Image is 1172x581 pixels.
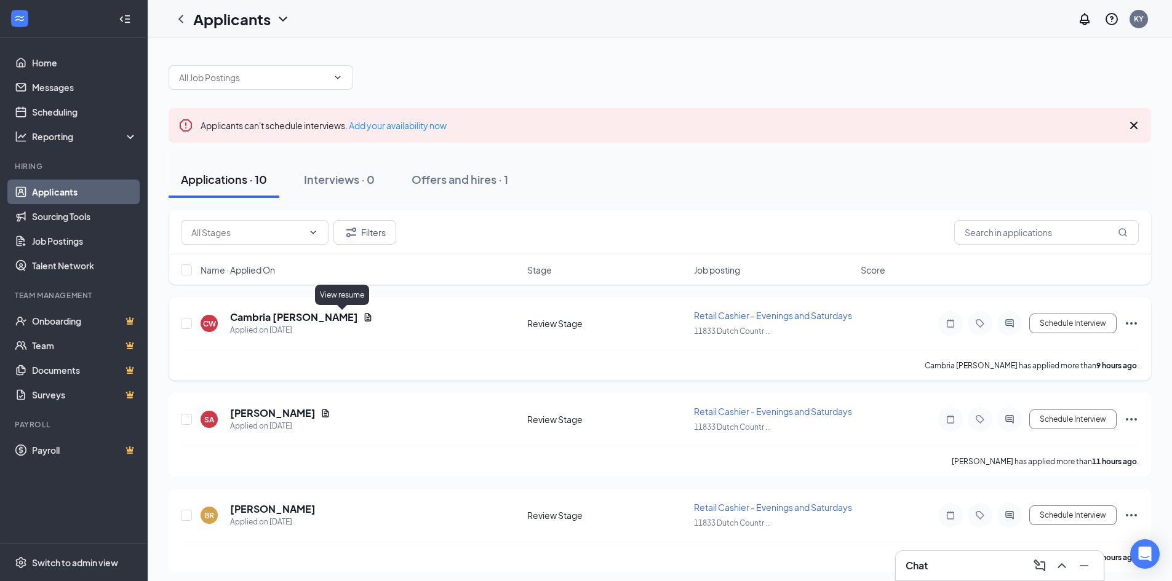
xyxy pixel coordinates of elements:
b: 9 hours ago [1096,361,1137,370]
a: TeamCrown [32,333,137,358]
svg: Document [363,312,373,322]
div: Interviews · 0 [304,172,375,187]
button: Minimize [1074,556,1094,575]
svg: Note [943,510,958,520]
div: Applications · 10 [181,172,267,187]
div: View resume [315,285,369,305]
div: Offers and hires · 1 [412,172,508,187]
svg: Minimize [1077,558,1091,573]
span: Retail Cashier - Evenings and Saturdays [694,310,852,321]
svg: QuestionInfo [1104,12,1119,26]
div: Applied on [DATE] [230,420,330,432]
span: Retail Cashier - Evenings and Saturdays [694,502,852,513]
p: Cambria [PERSON_NAME] has applied more than . [925,360,1139,371]
div: Review Stage [527,509,687,521]
span: Name · Applied On [201,264,275,276]
span: 11833 Dutch Countr ... [694,326,771,336]
span: Job posting [694,264,740,276]
svg: Ellipses [1124,412,1139,427]
svg: ChevronDown [308,227,318,237]
svg: Ellipses [1124,508,1139,523]
svg: Analysis [15,130,27,143]
svg: Note [943,414,958,424]
svg: Note [943,318,958,328]
svg: Tag [973,318,987,328]
span: Stage [527,264,552,276]
button: ComposeMessage [1030,556,1050,575]
span: Score [861,264,885,276]
a: SurveysCrown [32,382,137,407]
div: Open Intercom Messenger [1130,539,1160,569]
h3: Chat [906,559,928,572]
b: 13 hours ago [1092,553,1137,562]
span: 11833 Dutch Countr ... [694,518,771,528]
b: 11 hours ago [1092,457,1137,466]
div: BR [204,510,214,521]
a: Job Postings [32,229,137,253]
span: Applicants can't schedule interviews. [201,120,447,131]
a: Applicants [32,180,137,204]
a: Scheduling [32,100,137,124]
button: ChevronUp [1052,556,1072,575]
a: DocumentsCrown [32,358,137,382]
div: Review Stage [527,317,687,330]
div: Applied on [DATE] [230,516,316,528]
div: Hiring [15,161,135,172]
button: Schedule Interview [1029,314,1117,333]
p: [PERSON_NAME] has applied more than . [952,456,1139,467]
div: Applied on [DATE] [230,324,373,336]
div: SA [204,414,214,425]
a: Messages [32,75,137,100]
button: Schedule Interview [1029,505,1117,525]
a: Home [32,50,137,75]
svg: Settings [15,556,27,569]
svg: ChevronDown [333,73,343,82]
svg: ChevronUp [1054,558,1069,573]
svg: Ellipses [1124,316,1139,331]
h5: Cambria [PERSON_NAME] [230,310,358,324]
svg: Notifications [1077,12,1092,26]
div: Review Stage [527,413,687,425]
input: All Job Postings [179,71,328,84]
svg: Collapse [119,13,131,25]
svg: Tag [973,510,987,520]
a: Talent Network [32,253,137,278]
button: Filter Filters [333,220,396,245]
svg: Filter [344,225,359,240]
div: Switch to admin view [32,556,118,569]
svg: ActiveChat [1002,510,1017,520]
svg: ActiveChat [1002,318,1017,328]
svg: ChevronDown [276,12,290,26]
h1: Applicants [193,9,271,30]
a: Sourcing Tools [32,204,137,229]
svg: Cross [1126,118,1141,133]
div: Team Management [15,290,135,301]
span: Retail Cashier - Evenings and Saturdays [694,406,852,417]
h5: [PERSON_NAME] [230,406,316,420]
svg: ComposeMessage [1032,558,1047,573]
svg: Error [178,118,193,133]
span: 11833 Dutch Countr ... [694,422,771,432]
a: OnboardingCrown [32,309,137,333]
svg: ChevronLeft [173,12,188,26]
svg: MagnifyingGlass [1118,227,1128,237]
h5: [PERSON_NAME] [230,502,316,516]
svg: Tag [973,414,987,424]
a: Add your availability now [349,120,447,131]
svg: ActiveChat [1002,414,1017,424]
svg: WorkstreamLogo [14,12,26,25]
div: KY [1134,14,1144,24]
div: Reporting [32,130,138,143]
a: PayrollCrown [32,438,137,462]
input: All Stages [191,226,303,239]
div: CW [203,318,216,329]
div: Payroll [15,419,135,430]
svg: Document [321,408,330,418]
input: Search in applications [954,220,1139,245]
button: Schedule Interview [1029,409,1117,429]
